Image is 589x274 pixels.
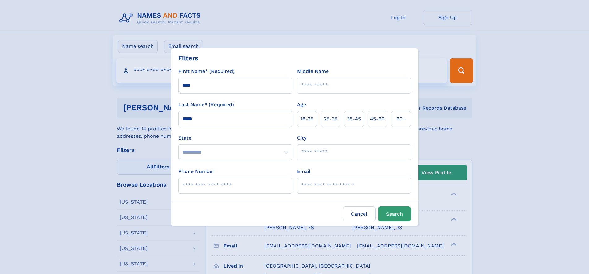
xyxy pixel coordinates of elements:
label: Age [297,101,306,108]
span: 35‑45 [347,115,361,123]
span: 60+ [396,115,406,123]
div: Filters [178,53,198,63]
label: City [297,134,306,142]
label: Email [297,168,310,175]
label: State [178,134,292,142]
label: Phone Number [178,168,215,175]
label: Last Name* (Required) [178,101,234,108]
span: 18‑25 [301,115,313,123]
label: Middle Name [297,68,329,75]
span: 45‑60 [370,115,385,123]
label: First Name* (Required) [178,68,235,75]
span: 25‑35 [324,115,337,123]
label: Cancel [343,206,376,221]
button: Search [378,206,411,221]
